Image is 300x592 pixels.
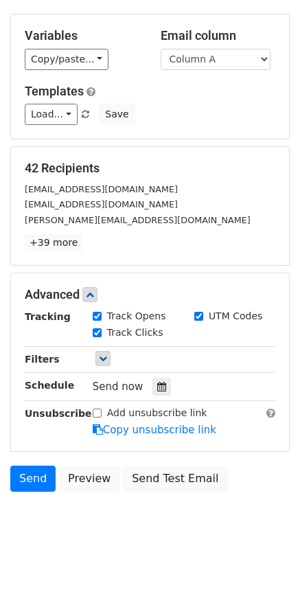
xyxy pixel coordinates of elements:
a: Send Test Email [123,466,227,492]
strong: Filters [25,354,60,365]
strong: Tracking [25,311,71,322]
label: Add unsubscribe link [107,406,207,420]
button: Save [99,104,135,125]
a: Copy/paste... [25,49,108,70]
div: 채팅 위젯 [231,526,300,592]
a: +39 more [25,234,82,251]
label: Track Opens [107,309,166,323]
h5: Email column [161,28,276,43]
label: UTM Codes [209,309,262,323]
a: Preview [59,466,119,492]
a: Send [10,466,56,492]
strong: Unsubscribe [25,408,92,419]
h5: Advanced [25,287,275,302]
a: Load... [25,104,78,125]
small: [EMAIL_ADDRESS][DOMAIN_NAME] [25,184,178,194]
iframe: Chat Widget [231,526,300,592]
small: [EMAIL_ADDRESS][DOMAIN_NAME] [25,199,178,209]
small: [PERSON_NAME][EMAIL_ADDRESS][DOMAIN_NAME] [25,215,251,225]
span: Send now [93,380,143,393]
a: Templates [25,84,84,98]
h5: 42 Recipients [25,161,275,176]
a: Copy unsubscribe link [93,424,216,436]
h5: Variables [25,28,140,43]
label: Track Clicks [107,326,163,340]
strong: Schedule [25,380,74,391]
